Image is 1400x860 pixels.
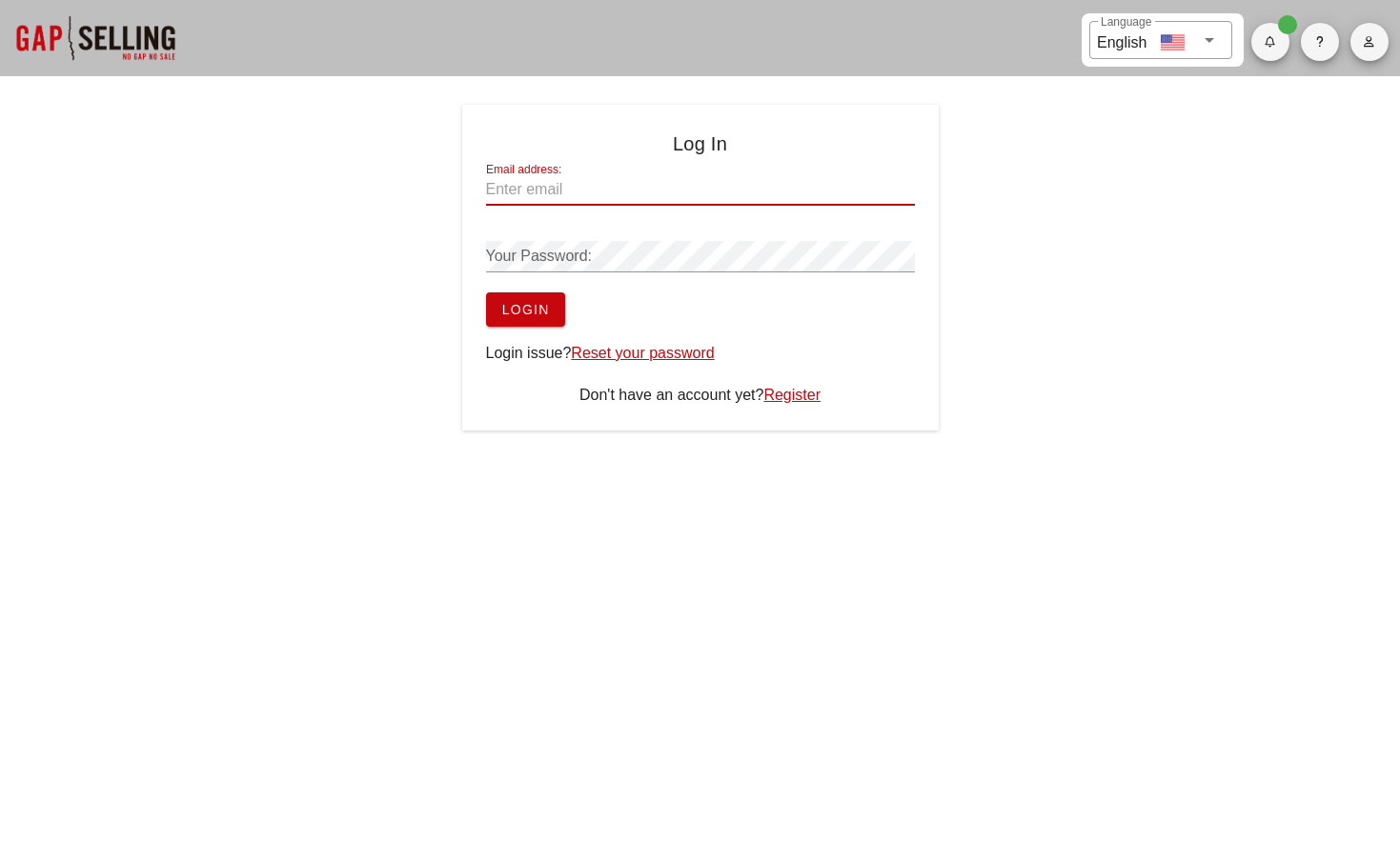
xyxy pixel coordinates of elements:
a: Register [763,387,821,403]
div: English [1097,27,1146,54]
div: LanguageEnglish [1089,21,1232,59]
span: Badge [1278,15,1297,34]
label: Email address: [486,163,561,177]
label: Language [1101,15,1151,30]
h4: Log In [486,129,915,159]
div: Login issue? [486,342,915,365]
span: Login [501,302,550,317]
a: Reset your password [571,345,714,361]
div: Don't have an account yet? [486,384,915,407]
input: Enter email [486,174,915,205]
button: Login [486,292,565,327]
